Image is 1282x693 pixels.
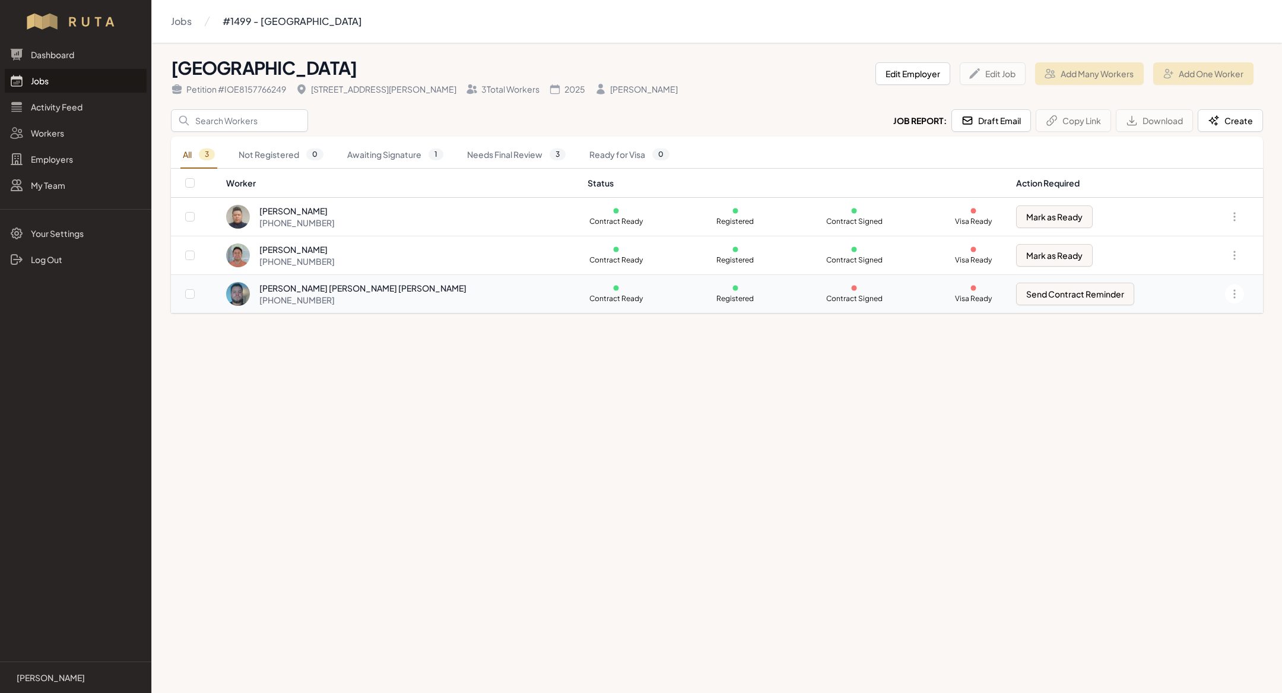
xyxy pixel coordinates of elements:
[1009,169,1198,198] th: Action Required
[171,141,1263,169] nav: Tabs
[259,205,335,217] div: [PERSON_NAME]
[826,255,883,265] p: Contract Signed
[960,62,1026,85] button: Edit Job
[580,169,1009,198] th: Status
[259,217,335,229] div: [PHONE_NUMBER]
[236,141,326,169] a: Not Registered
[5,69,147,93] a: Jobs
[171,109,308,132] input: Search Workers
[199,148,215,160] span: 3
[5,248,147,271] a: Log Out
[429,148,443,160] span: 1
[1116,109,1193,132] button: Download
[223,10,362,33] a: #1499 - [GEOGRAPHIC_DATA]
[652,148,669,160] span: 0
[707,294,764,303] p: Registered
[550,148,566,160] span: 3
[259,255,335,267] div: [PHONE_NUMBER]
[1016,205,1093,228] button: Mark as Ready
[587,141,672,169] a: Ready for Visa
[588,294,645,303] p: Contract Ready
[5,43,147,67] a: Dashboard
[259,294,467,306] div: [PHONE_NUMBER]
[588,255,645,265] p: Contract Ready
[5,95,147,119] a: Activity Feed
[588,217,645,226] p: Contract Ready
[549,83,585,95] div: 2025
[945,294,1002,303] p: Visa Ready
[5,147,147,171] a: Employers
[595,83,678,95] div: [PERSON_NAME]
[5,121,147,145] a: Workers
[826,294,883,303] p: Contract Signed
[171,10,362,33] nav: Breadcrumb
[893,115,947,126] h2: Job Report:
[707,255,764,265] p: Registered
[259,243,335,255] div: [PERSON_NAME]
[875,62,950,85] button: Edit Employer
[707,217,764,226] p: Registered
[171,10,192,33] a: Jobs
[171,57,866,78] h1: [GEOGRAPHIC_DATA]
[1153,62,1254,85] button: Add One Worker
[226,177,574,189] div: Worker
[951,109,1031,132] button: Draft Email
[465,141,568,169] a: Needs Final Review
[945,217,1002,226] p: Visa Ready
[17,672,85,683] p: [PERSON_NAME]
[296,83,456,95] div: [STREET_ADDRESS][PERSON_NAME]
[345,141,446,169] a: Awaiting Signature
[5,173,147,197] a: My Team
[466,83,540,95] div: 3 Total Workers
[171,83,286,95] div: Petition # IOE8157766249
[5,221,147,245] a: Your Settings
[826,217,883,226] p: Contract Signed
[9,672,142,683] a: [PERSON_NAME]
[180,141,217,169] a: All
[1016,283,1134,305] button: Send Contract Reminder
[1035,62,1144,85] button: Add Many Workers
[1198,109,1263,132] button: Create
[259,282,467,294] div: [PERSON_NAME] [PERSON_NAME] [PERSON_NAME]
[25,12,126,31] img: Workflow
[1036,109,1111,132] button: Copy Link
[1016,244,1093,267] button: Mark as Ready
[306,148,323,160] span: 0
[945,255,1002,265] p: Visa Ready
